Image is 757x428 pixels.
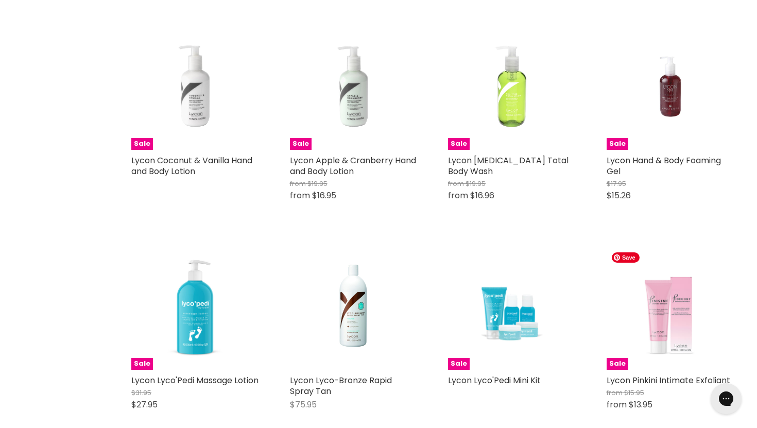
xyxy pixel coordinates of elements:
img: Lycon Lyco'Pedi Massage Lotion [131,242,259,370]
span: from [290,179,306,189]
img: Lycon Apple & Cranberry Hand and Body Lotion [311,23,396,150]
img: Lycon Lyco'Pedi Mini Kit [448,242,576,370]
span: $15.95 [624,388,644,398]
span: Sale [290,138,312,150]
img: Lycon Pinkini Intimate Exfoliant [607,242,734,370]
a: Lycon Lyco'Pedi Mini Kit [448,374,541,386]
span: $75.95 [290,399,317,410]
a: Lycon Coconut & Vanilla Hand and Body Lotion [131,155,252,177]
a: Lycon Pinkini Intimate ExfoliantSale [607,242,734,370]
span: Sale [607,358,628,370]
a: Lycon Hand & Body Foaming Gel [607,155,721,177]
span: Sale [607,138,628,150]
a: Lycon [MEDICAL_DATA] Total Body Wash [448,155,569,177]
span: Sale [131,358,153,370]
span: $16.96 [470,190,494,201]
a: Lycon Coconut & Vanilla Hand and Body LotionSale [131,23,259,150]
a: Lycon Lyco'Pedi Massage LotionSale [131,242,259,370]
img: Lycon Tea Tree Total Body Wash [469,23,554,150]
span: from [607,388,623,398]
span: Sale [448,138,470,150]
a: Lycon Lyco-Bronze Rapid Spray Tan [290,242,418,370]
a: Lycon Lyco'Pedi Mini KitSale [448,242,576,370]
span: Save [612,252,640,263]
span: from [448,190,468,201]
a: Lycon Apple & Cranberry Hand and Body LotionSale [290,23,418,150]
span: $17.95 [607,179,626,189]
a: Lycon Apple & Cranberry Hand and Body Lotion [290,155,416,177]
a: Lycon Tea Tree Total Body WashSale [448,23,576,150]
iframe: Gorgias live chat messenger [706,380,747,418]
span: $19.95 [466,179,486,189]
span: from [290,190,310,201]
a: Lycon Hand & Body Foaming GelSale [607,23,734,150]
span: $27.95 [131,399,158,410]
span: $16.95 [312,190,336,201]
a: Lycon Lyco-Bronze Rapid Spray Tan [290,374,392,397]
img: Lycon Hand & Body Foaming Gel [628,23,713,150]
span: Sale [448,358,470,370]
span: $13.95 [629,399,652,410]
span: from [448,179,464,189]
span: $19.95 [307,179,328,189]
span: $31.95 [131,388,151,398]
span: $15.26 [607,190,631,201]
span: Sale [131,138,153,150]
a: Lycon Pinkini Intimate Exfoliant [607,374,730,386]
span: from [607,399,627,410]
img: Lycon Lyco-Bronze Rapid Spray Tan [311,242,396,370]
img: Lycon Coconut & Vanilla Hand and Body Lotion [152,23,237,150]
a: Lycon Lyco'Pedi Massage Lotion [131,374,259,386]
